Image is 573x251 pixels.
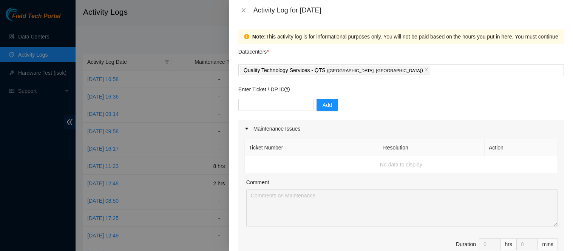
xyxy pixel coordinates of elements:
[456,240,476,248] div: Duration
[244,66,423,75] p: Quality Technology Services - QTS )
[323,101,332,109] span: Add
[253,6,564,14] div: Activity Log for [DATE]
[244,34,249,39] span: exclamation-circle
[327,68,422,73] span: ( [GEOGRAPHIC_DATA], [GEOGRAPHIC_DATA]
[241,7,247,13] span: close
[501,238,517,250] div: hrs
[238,7,249,14] button: Close
[485,139,558,156] th: Action
[238,120,564,137] div: Maintenance Issues
[244,126,249,131] span: caret-right
[238,85,564,94] p: Enter Ticket / DP ID
[246,189,558,226] textarea: Comment
[252,32,266,41] strong: Note:
[245,156,558,173] td: No data to display
[245,139,379,156] th: Ticket Number
[317,99,338,111] button: Add
[238,44,269,56] p: Datacenters
[425,68,428,72] span: close
[284,87,290,92] span: question-circle
[379,139,485,156] th: Resolution
[538,238,558,250] div: mins
[246,178,269,186] label: Comment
